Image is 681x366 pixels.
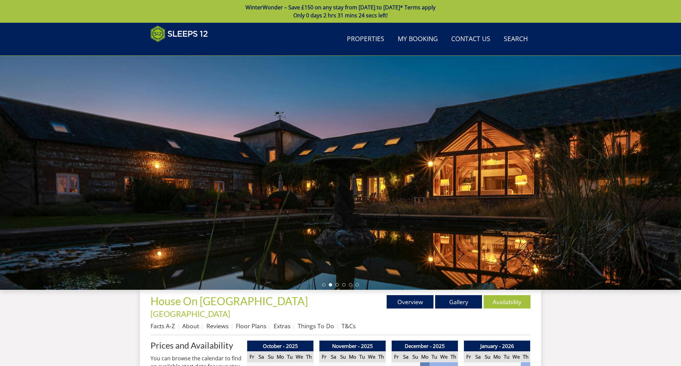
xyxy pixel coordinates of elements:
[410,351,420,362] th: Su
[395,32,441,47] a: My Booking
[247,341,314,352] th: October - 2025
[182,322,199,330] a: About
[483,351,492,362] th: Su
[392,341,458,352] th: December - 2025
[304,351,313,362] th: Th
[151,25,208,42] img: Sleeps 12
[464,341,530,352] th: January - 2026
[298,322,334,330] a: Things To Do
[473,351,483,362] th: Sa
[401,351,410,362] th: Sa
[521,351,530,362] th: Th
[151,294,308,308] span: House On [GEOGRAPHIC_DATA]
[367,351,376,362] th: We
[387,295,433,309] a: Overview
[147,46,217,52] iframe: Customer reviews powered by Trustpilot
[420,351,429,362] th: Mo
[285,351,294,362] th: Tu
[274,322,290,330] a: Extras
[344,32,387,47] a: Properties
[342,322,356,330] a: T&Cs
[492,351,502,362] th: Mo
[293,12,388,19] span: Only 0 days 2 hrs 31 mins 24 secs left!
[319,341,386,352] th: November - 2025
[449,32,493,47] a: Contact Us
[435,295,482,309] a: Gallery
[348,351,357,362] th: Mo
[276,351,285,362] th: Mo
[502,351,511,362] th: Tu
[464,351,473,362] th: Fr
[357,351,367,362] th: Tu
[257,351,266,362] th: Sa
[236,322,266,330] a: Floor Plans
[206,322,228,330] a: Reviews
[151,341,241,350] a: Prices and Availability
[484,295,530,309] a: Availability
[429,351,439,362] th: Tu
[247,351,257,362] th: Fr
[376,351,386,362] th: Th
[501,32,530,47] a: Search
[319,351,329,362] th: Fr
[151,294,310,308] a: House On [GEOGRAPHIC_DATA]
[511,351,521,362] th: We
[439,351,449,362] th: We
[266,351,275,362] th: Su
[338,351,348,362] th: Su
[392,351,401,362] th: Fr
[295,351,304,362] th: We
[449,351,458,362] th: Th
[151,309,230,319] a: [GEOGRAPHIC_DATA]
[329,351,338,362] th: Sa
[151,322,175,330] a: Facts A-Z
